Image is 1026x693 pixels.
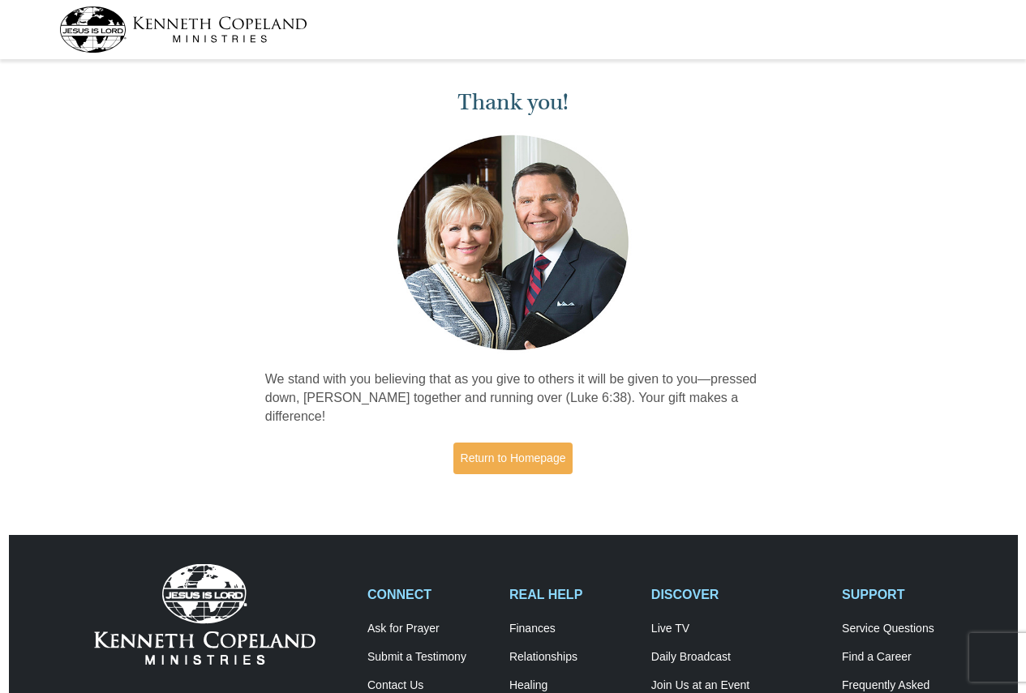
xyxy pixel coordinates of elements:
[509,678,634,693] a: Healing
[367,650,492,665] a: Submit a Testimony
[651,587,825,602] h2: DISCOVER
[367,622,492,636] a: Ask for Prayer
[842,622,967,636] a: Service Questions
[265,89,762,116] h1: Thank you!
[651,678,825,693] a: Join Us at an Event
[453,443,573,474] a: Return to Homepage
[94,564,316,665] img: Kenneth Copeland Ministries
[509,587,634,602] h2: REAL HELP
[509,622,634,636] a: Finances
[265,370,762,426] p: We stand with you believing that as you give to others it will be given to you—pressed down, [PER...
[393,131,633,354] img: Kenneth and Gloria
[509,650,634,665] a: Relationships
[651,650,825,665] a: Daily Broadcast
[842,650,967,665] a: Find a Career
[651,622,825,636] a: Live TV
[59,6,307,53] img: kcm-header-logo.svg
[367,587,492,602] h2: CONNECT
[367,678,492,693] a: Contact Us
[842,587,967,602] h2: SUPPORT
